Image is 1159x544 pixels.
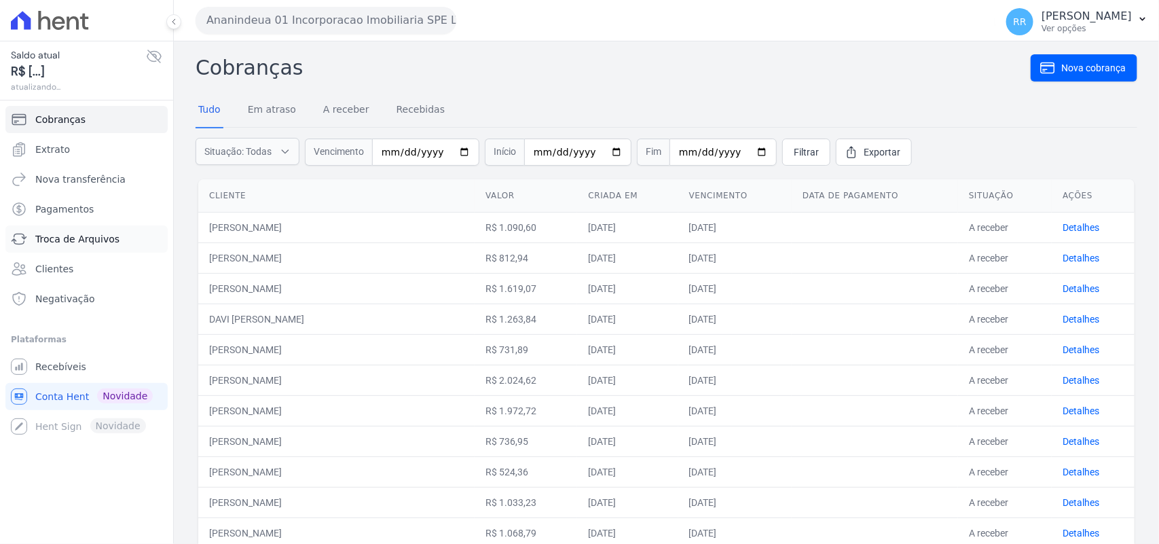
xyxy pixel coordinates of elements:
button: Ananindeua 01 Incorporacao Imobiliaria SPE LTDA [196,7,456,34]
a: Filtrar [782,139,830,166]
th: Situação [958,179,1052,213]
td: [DATE] [577,456,678,487]
td: A receber [958,242,1052,273]
span: Filtrar [794,145,819,159]
a: Exportar [836,139,912,166]
a: Detalhes [1063,497,1099,508]
td: [DATE] [577,487,678,518]
a: Recebíveis [5,353,168,380]
td: R$ 736,95 [475,426,577,456]
td: [DATE] [678,395,792,426]
span: Exportar [864,145,900,159]
a: Detalhes [1063,436,1099,447]
th: Ações [1052,179,1135,213]
td: R$ 1.090,60 [475,212,577,242]
nav: Sidebar [11,106,162,440]
th: Criada em [577,179,678,213]
span: Início [485,139,524,166]
td: [DATE] [678,273,792,304]
a: Extrato [5,136,168,163]
td: [DATE] [678,242,792,273]
a: Detalhes [1063,253,1099,264]
a: Nova transferência [5,166,168,193]
p: [PERSON_NAME] [1042,10,1132,23]
a: Nova cobrança [1031,54,1137,81]
span: Conta Hent [35,390,89,403]
td: [PERSON_NAME] [198,456,475,487]
a: Pagamentos [5,196,168,223]
td: [DATE] [678,487,792,518]
th: Data de pagamento [792,179,958,213]
td: A receber [958,273,1052,304]
td: [DATE] [577,242,678,273]
td: [DATE] [577,212,678,242]
span: Extrato [35,143,70,156]
td: [DATE] [678,456,792,487]
button: Situação: Todas [196,138,299,165]
td: R$ 1.619,07 [475,273,577,304]
span: Negativação [35,292,95,306]
a: Detalhes [1063,222,1099,233]
td: DAVI [PERSON_NAME] [198,304,475,334]
td: [DATE] [577,304,678,334]
span: Situação: Todas [204,145,272,158]
a: Conta Hent Novidade [5,383,168,410]
td: A receber [958,212,1052,242]
td: [DATE] [678,304,792,334]
td: [PERSON_NAME] [198,242,475,273]
a: Em atraso [245,93,299,128]
td: R$ 731,89 [475,334,577,365]
th: Cliente [198,179,475,213]
span: Nova transferência [35,173,126,186]
td: [DATE] [678,212,792,242]
a: Troca de Arquivos [5,225,168,253]
span: Saldo atual [11,48,146,62]
td: R$ 2.024,62 [475,365,577,395]
td: [DATE] [577,365,678,395]
button: RR [PERSON_NAME] Ver opções [995,3,1159,41]
td: R$ 812,94 [475,242,577,273]
td: [PERSON_NAME] [198,395,475,426]
td: A receber [958,456,1052,487]
span: Cobranças [35,113,86,126]
span: Nova cobrança [1061,61,1126,75]
a: Detalhes [1063,314,1099,325]
a: A receber [320,93,372,128]
th: Valor [475,179,577,213]
span: Recebíveis [35,360,86,374]
td: [DATE] [678,365,792,395]
a: Detalhes [1063,375,1099,386]
span: Pagamentos [35,202,94,216]
a: Detalhes [1063,283,1099,294]
h2: Cobranças [196,52,1031,83]
td: [DATE] [577,395,678,426]
td: [PERSON_NAME] [198,426,475,456]
a: Detalhes [1063,528,1099,539]
a: Detalhes [1063,467,1099,477]
td: R$ 1.263,84 [475,304,577,334]
span: Fim [637,139,669,166]
td: [DATE] [577,426,678,456]
a: Recebidas [394,93,448,128]
td: [DATE] [678,426,792,456]
th: Vencimento [678,179,792,213]
a: Negativação [5,285,168,312]
td: [DATE] [577,334,678,365]
span: Troca de Arquivos [35,232,119,246]
td: [DATE] [678,334,792,365]
span: Vencimento [305,139,372,166]
span: RR [1013,17,1026,26]
p: Ver opções [1042,23,1132,34]
a: Cobranças [5,106,168,133]
td: [PERSON_NAME] [198,273,475,304]
td: A receber [958,426,1052,456]
a: Clientes [5,255,168,283]
td: [PERSON_NAME] [198,365,475,395]
td: A receber [958,395,1052,426]
td: R$ 1.972,72 [475,395,577,426]
td: A receber [958,487,1052,518]
span: R$ [...] [11,62,146,81]
td: R$ 1.033,23 [475,487,577,518]
td: [PERSON_NAME] [198,334,475,365]
td: A receber [958,334,1052,365]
